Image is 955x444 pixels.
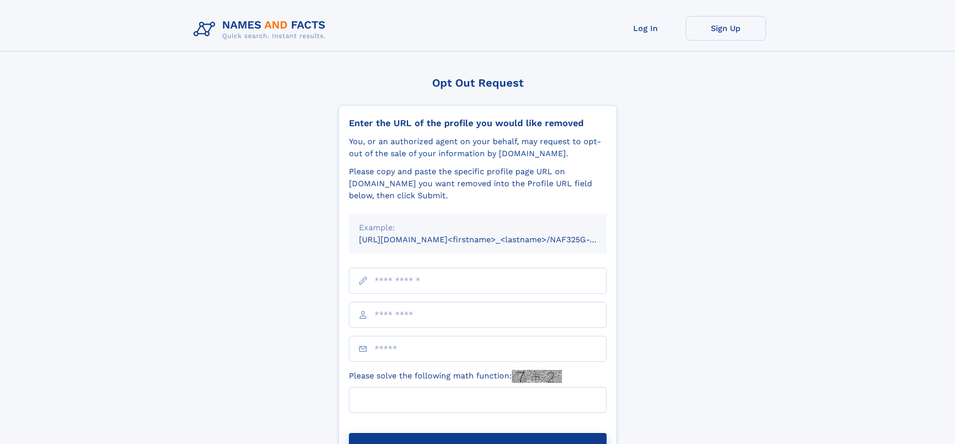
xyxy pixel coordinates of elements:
[349,136,607,160] div: You, or an authorized agent on your behalf, may request to opt-out of the sale of your informatio...
[338,77,617,89] div: Opt Out Request
[349,166,607,202] div: Please copy and paste the specific profile page URL on [DOMAIN_NAME] you want removed into the Pr...
[359,235,626,244] small: [URL][DOMAIN_NAME]<firstname>_<lastname>/NAF325G-xxxxxxxx
[349,118,607,129] div: Enter the URL of the profile you would like removed
[686,16,766,41] a: Sign Up
[359,222,597,234] div: Example:
[189,16,334,43] img: Logo Names and Facts
[606,16,686,41] a: Log In
[349,370,562,383] label: Please solve the following math function:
